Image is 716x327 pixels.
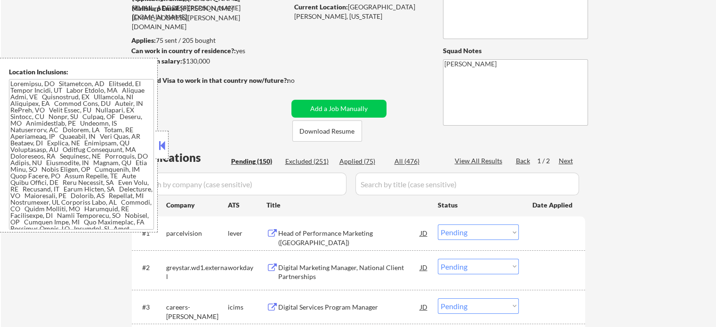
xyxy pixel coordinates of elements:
div: Applications [135,152,228,163]
div: lever [228,229,266,238]
div: JD [419,298,429,315]
div: 75 sent / 205 bought [131,36,288,45]
div: Status [438,196,519,213]
div: View All Results [455,156,505,166]
div: parcelvision [166,229,228,238]
div: Digital Marketing Manager, National Client Partnerships [278,263,420,281]
div: Next [559,156,574,166]
div: greystar.wd1.external [166,263,228,281]
strong: Applies: [131,36,156,44]
div: [PERSON_NAME][EMAIL_ADDRESS][PERSON_NAME][DOMAIN_NAME] [132,4,288,32]
div: JD [419,259,429,276]
input: Search by title (case sensitive) [355,173,579,195]
strong: Minimum salary: [131,57,182,65]
strong: Mailslurp Email: [132,4,181,12]
div: #1 [142,229,159,238]
strong: Will need Visa to work in that country now/future?: [132,76,289,84]
div: Company [166,200,228,210]
div: #3 [142,303,159,312]
div: careers-[PERSON_NAME] [166,303,228,321]
div: Back [516,156,531,166]
div: Squad Notes [443,46,588,56]
button: Add a Job Manually [291,100,386,118]
div: 1 / 2 [537,156,559,166]
div: All (476) [394,157,442,166]
div: Location Inclusions: [9,67,154,77]
input: Search by company (case sensitive) [135,173,346,195]
div: workday [228,263,266,272]
div: no [287,76,314,85]
div: Title [266,200,429,210]
div: #2 [142,263,159,272]
strong: Can work in country of residence?: [131,47,236,55]
div: ATS [228,200,266,210]
div: Head of Performance Marketing ([GEOGRAPHIC_DATA]) [278,229,420,247]
div: Excluded (251) [285,157,332,166]
div: JD [419,224,429,241]
div: Digital Services Program Manager [278,303,420,312]
strong: Current Location: [294,3,348,11]
div: [GEOGRAPHIC_DATA][PERSON_NAME], [US_STATE] [294,2,427,21]
div: Pending (150) [231,157,278,166]
button: Download Resume [292,120,362,142]
div: yes [131,46,285,56]
div: Date Applied [532,200,574,210]
div: Applied (75) [339,157,386,166]
div: $130,000 [131,56,288,66]
div: icims [228,303,266,312]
